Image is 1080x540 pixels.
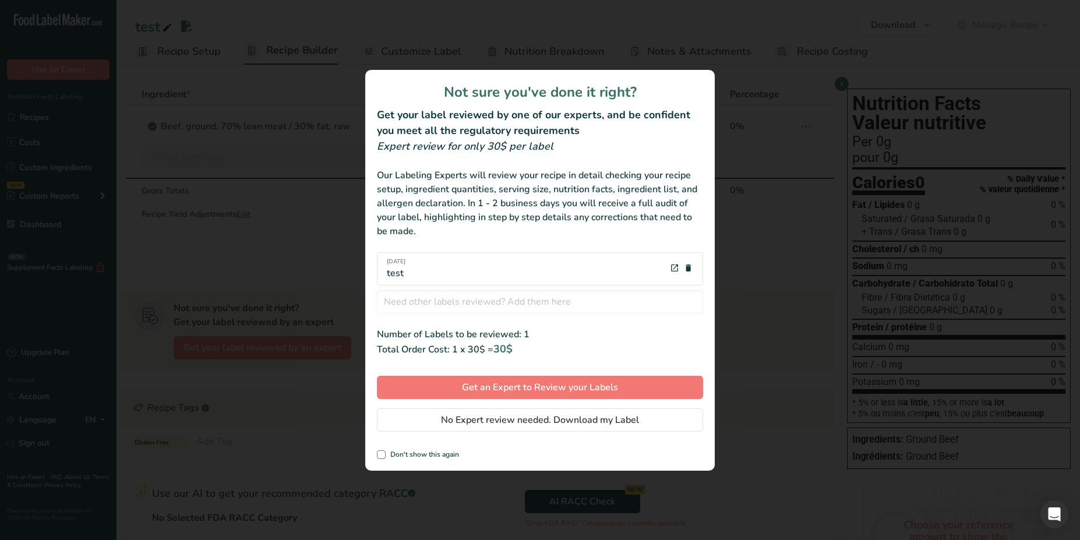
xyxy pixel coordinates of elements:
div: Expert review for only 30$ per label [377,139,703,154]
div: Total Order Cost: 1 x 30$ = [377,341,703,357]
span: Don't show this again [386,450,459,459]
div: Our Labeling Experts will review your recipe in detail checking your recipe setup, ingredient qua... [377,168,703,238]
span: Get an Expert to Review your Labels [462,380,618,394]
div: Number of Labels to be reviewed: 1 [377,327,703,341]
div: test [387,257,405,280]
span: 30$ [493,342,513,356]
h2: Get your label reviewed by one of our experts, and be confident you meet all the regulatory requi... [377,107,703,139]
button: Get an Expert to Review your Labels [377,376,703,399]
h1: Not sure you've done it right? [377,82,703,103]
button: No Expert review needed. Download my Label [377,408,703,432]
input: Need other labels reviewed? Add them here [377,290,703,313]
div: Open Intercom Messenger [1040,500,1068,528]
span: [DATE] [387,257,405,266]
span: No Expert review needed. Download my Label [441,413,639,427]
